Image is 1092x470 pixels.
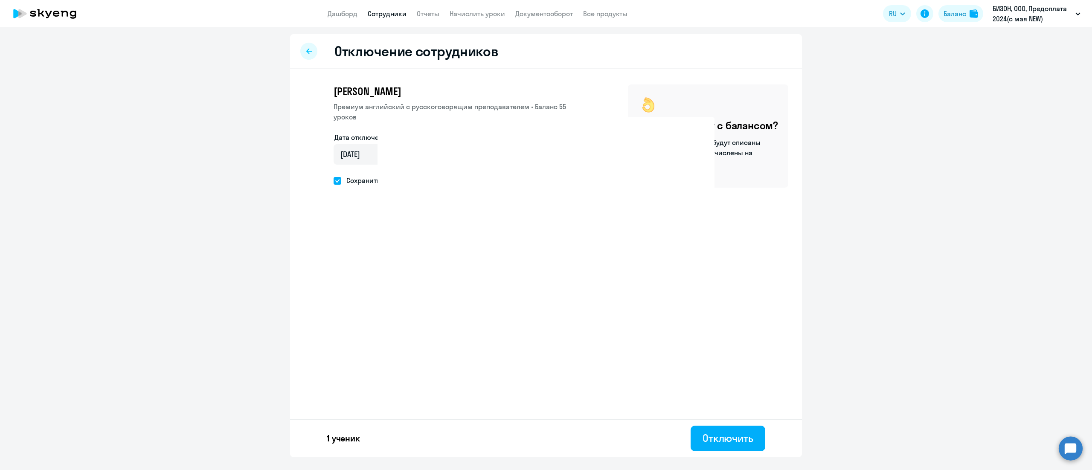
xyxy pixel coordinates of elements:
a: Отчеты [417,9,439,18]
span: RU [889,9,897,19]
div: Баланс [944,9,966,19]
span: Сохранить корпоративную скидку [341,175,459,186]
div: Отключить [703,431,753,445]
p: 1 ученик [327,432,360,444]
img: balance [970,9,978,18]
p: БИЗОН, ООО, Предоплата 2024(с мая NEW) [993,3,1072,24]
a: Документооборот [515,9,573,18]
a: Все продукты [583,9,627,18]
h2: Отключение сотрудников [334,43,498,60]
input: дд.мм.гггг [334,144,455,165]
p: Премиум английский с русскоговорящим преподавателем • Баланс 55 уроков [334,102,584,122]
a: Дашборд [328,9,357,18]
span: [PERSON_NAME] [334,84,401,98]
a: Начислить уроки [450,9,505,18]
a: Сотрудники [368,9,407,18]
label: Дата отключения* [334,132,393,142]
img: ok [638,95,659,115]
